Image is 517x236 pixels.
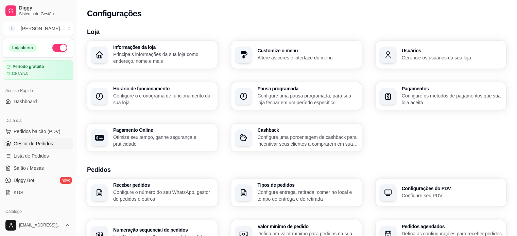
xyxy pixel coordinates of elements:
button: Pagamento OnlineOtimize seu tempo, ganhe segurança e praticidade [87,124,218,151]
article: até 09/10 [11,71,28,76]
a: Gestor de Pedidos [3,138,73,149]
h3: Pagamento Online [113,128,213,132]
button: Alterar Status [52,44,67,52]
span: Diggy [19,5,70,11]
button: Informações da lojaPrincipais informações da sua loja como endereço, nome e mais [87,41,218,69]
a: KDS [3,187,73,198]
a: Dashboard [3,96,73,107]
h3: Loja [87,27,506,37]
p: Configure uma porcentagem de cashback para incentivar seus clientes a comprarem em sua loja [257,134,358,147]
span: L [8,25,15,32]
button: [EMAIL_ADDRESS][DOMAIN_NAME] [3,217,73,233]
button: PagamentosConfigure os métodos de pagamentos que sua loja aceita [376,82,506,110]
button: CashbackConfigure uma porcentagem de cashback para incentivar seus clientes a comprarem em sua loja [231,124,362,151]
span: Dashboard [14,98,37,105]
a: Lista de Pedidos [3,150,73,161]
h3: Pausa programada [257,86,358,91]
h3: Horário de funcionamento [113,86,213,91]
span: Gestor de Pedidos [14,140,53,147]
h3: Valor mínimo de pedido [257,224,358,229]
h3: Informações da loja [113,45,213,50]
h2: Configurações [87,8,141,19]
p: Configure o cronograma de funcionamento da sua loja [113,92,213,106]
button: Customize o menuAltere as cores e interface do menu [231,41,362,69]
span: [EMAIL_ADDRESS][DOMAIN_NAME] [19,222,62,228]
div: Catálogo [3,206,73,217]
a: Salão / Mesas [3,163,73,174]
button: Pedidos balcão (PDV) [3,126,73,137]
h3: Númeração sequencial de pedidos [113,228,213,232]
p: Principais informações da sua loja como endereço, nome e mais [113,51,213,65]
span: Salão / Mesas [14,165,44,171]
p: Configure uma pausa programada, para sua loja fechar em um período específico [257,92,358,106]
a: Período gratuitoaté 09/10 [3,60,73,80]
button: Configurações do PDVConfigure seu PDV [376,179,506,206]
div: [PERSON_NAME] ... [21,25,64,32]
h3: Cashback [257,128,358,132]
h3: Usuários [402,48,502,53]
a: Diggy Botnovo [3,175,73,186]
p: Otimize seu tempo, ganhe segurança e praticidade [113,134,213,147]
h3: Receber pedidos [113,183,213,187]
button: Select a team [3,22,73,35]
button: Tipos de pedidosConfigure entrega, retirada, comer no local e tempo de entrega e de retirada [231,179,362,206]
h3: Configurações do PDV [402,186,502,191]
h3: Customize o menu [257,48,358,53]
h3: Pagamentos [402,86,502,91]
div: Acesso Rápido [3,85,73,96]
button: Receber pedidosConfigure o número do seu WhatsApp, gestor de pedidos e outros [87,179,218,206]
span: Pedidos balcão (PDV) [14,128,61,135]
button: Horário de funcionamentoConfigure o cronograma de funcionamento da sua loja [87,82,218,110]
span: Sistema de Gestão [19,11,70,17]
p: Configure entrega, retirada, comer no local e tempo de entrega e de retirada [257,189,358,202]
div: Dia a dia [3,115,73,126]
article: Período gratuito [13,64,44,69]
p: Gerencie os usuários da sua loja [402,54,502,61]
button: UsuáriosGerencie os usuários da sua loja [376,41,506,69]
p: Configure o número do seu WhatsApp, gestor de pedidos e outros [113,189,213,202]
button: Pausa programadaConfigure uma pausa programada, para sua loja fechar em um período específico [231,82,362,110]
div: Loja aberta [8,44,37,52]
h3: Pedidos agendados [402,224,502,229]
h3: Tipos de pedidos [257,183,358,187]
p: Altere as cores e interface do menu [257,54,358,61]
h3: Pedidos [87,165,506,175]
span: Diggy Bot [14,177,34,184]
p: Configure seu PDV [402,192,502,199]
a: DiggySistema de Gestão [3,3,73,19]
span: KDS [14,189,23,196]
span: Lista de Pedidos [14,152,49,159]
p: Configure os métodos de pagamentos que sua loja aceita [402,92,502,106]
